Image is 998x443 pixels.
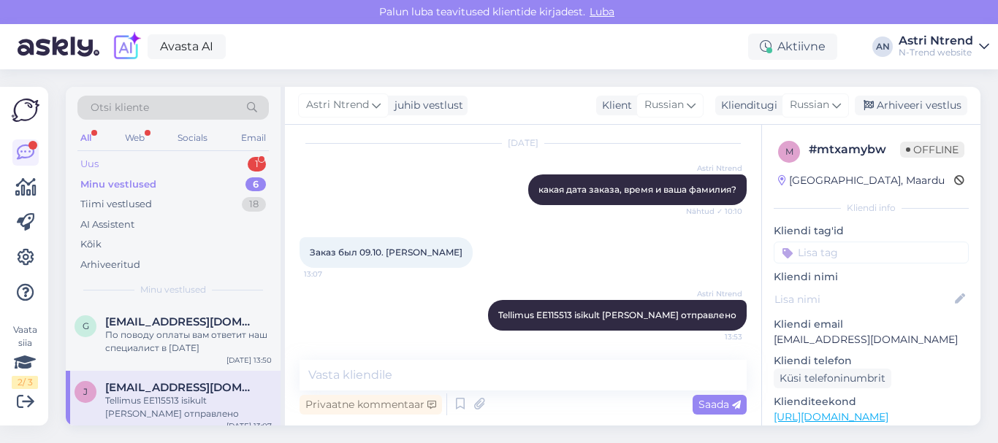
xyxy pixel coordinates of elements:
div: 2 / 3 [12,376,38,389]
p: Kliendi tag'id [774,223,969,239]
div: Uus [80,157,99,172]
div: Kõik [80,237,102,252]
span: Otsi kliente [91,100,149,115]
div: Email [238,128,269,147]
div: 1 [248,157,266,172]
div: Web [122,128,148,147]
span: g [83,320,89,331]
a: [URL][DOMAIN_NAME] [774,410,888,423]
div: Privaatne kommentaar [300,395,442,415]
div: 18 [242,197,266,212]
p: Klienditeekond [774,394,969,409]
div: Klienditugi [715,98,777,113]
a: Astri NtrendN-Trend website [899,35,989,58]
div: Arhiveeritud [80,258,140,272]
span: gretheluiga@gmail.com [105,315,257,328]
p: Kliendi email [774,317,969,332]
div: [GEOGRAPHIC_DATA], Maardu [778,173,945,188]
input: Lisa tag [774,242,969,263]
div: Socials [175,128,210,147]
span: 13:53 [687,331,742,342]
div: Minu vestlused [80,177,156,192]
div: # mtxamybw [809,141,900,158]
div: Küsi telefoninumbrit [774,369,891,388]
div: Tiimi vestlused [80,197,152,212]
div: All [77,128,94,147]
div: Tellimus EE115513 isikult [PERSON_NAME] отправлено [105,394,272,420]
input: Lisa nimi [774,291,952,307]
div: Aktiivne [748,34,837,60]
span: Luba [585,5,619,18]
a: Avasta AI [148,34,226,59]
div: [DATE] 13:50 [226,355,272,366]
div: [DATE] 13:07 [226,420,272,431]
span: какая дата заказа, время и ваша фамилия? [538,184,736,195]
span: Nähtud ✓ 10:10 [686,206,742,217]
span: Russian [790,97,829,113]
img: explore-ai [111,31,142,62]
span: 13:07 [304,269,359,280]
span: Offline [900,142,964,158]
span: Saada [698,398,741,411]
span: Tellimus EE115513 isikult [PERSON_NAME] отправлено [498,309,736,320]
div: juhib vestlust [389,98,463,113]
span: Astri Ntrend [306,97,369,113]
div: Vaata siia [12,323,38,389]
div: Astri Ntrend [899,35,973,47]
p: [EMAIL_ADDRESS][DOMAIN_NAME] [774,332,969,347]
span: m [785,146,793,157]
span: Заказ был 09.10. [PERSON_NAME] [310,247,462,258]
span: Astri Ntrend [687,288,742,299]
div: По поводу оплаты вам ответит наш специалист в [DATE] [105,328,272,355]
span: j [83,386,88,397]
img: Askly Logo [12,99,39,122]
div: AN [872,36,893,57]
span: Astri Ntrend [687,163,742,174]
div: 6 [245,177,266,192]
span: Minu vestlused [140,283,206,296]
div: Kliendi info [774,201,969,215]
div: N-Trend website [899,47,973,58]
div: Klient [596,98,632,113]
span: Russian [644,97,684,113]
div: Arhiveeri vestlus [855,96,967,115]
p: Kliendi nimi [774,269,969,285]
span: jelkadinets@gmail.com [105,381,257,394]
p: Kliendi telefon [774,353,969,369]
div: AI Assistent [80,217,134,232]
div: [DATE] [300,136,747,150]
